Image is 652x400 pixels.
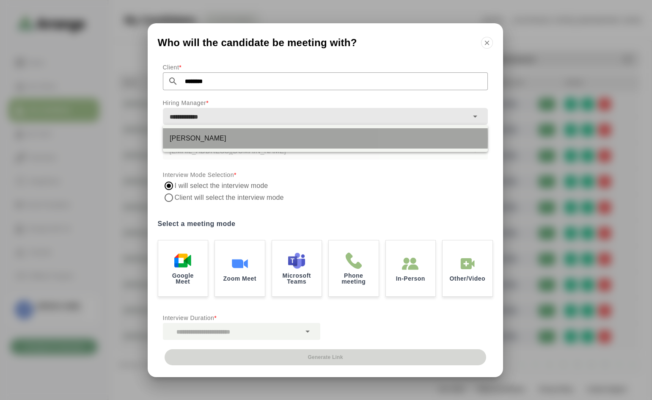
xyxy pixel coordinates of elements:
[175,180,269,192] label: I will select the interview mode
[459,255,476,272] img: In-Person
[288,252,305,269] img: Microsoft Teams
[163,313,320,323] p: Interview Duration
[165,273,201,284] p: Google Meet
[345,252,362,269] img: Phone meeting
[163,62,488,72] p: Client
[223,276,256,281] p: Zoom Meet
[174,252,191,269] img: Google Meet
[158,218,493,230] label: Select a meeting mode
[163,98,488,108] p: Hiring Manager
[163,170,488,180] p: Interview Mode Selection
[402,255,419,272] img: In-Person
[175,192,286,204] label: Client will select the interview mode
[336,273,372,284] p: Phone meeting
[449,276,485,281] p: Other/Video
[170,133,481,143] div: [PERSON_NAME]
[231,255,248,272] img: Zoom Meet
[396,276,425,281] p: In-Person
[279,273,315,284] p: Microsoft Teams
[158,38,357,48] span: Who will the candidate be meeting with?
